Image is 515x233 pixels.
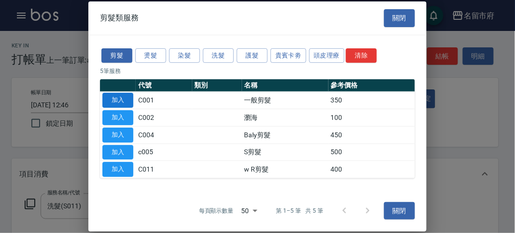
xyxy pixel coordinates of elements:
td: 450 [329,126,415,144]
th: 名稱 [242,79,329,92]
button: 加入 [102,110,133,125]
button: 加入 [102,128,133,143]
button: 剪髮 [101,48,132,63]
td: 350 [329,92,415,109]
td: 一般剪髮 [242,92,329,109]
button: 護髮 [237,48,268,63]
p: 5 筆服務 [100,67,415,75]
p: 每頁顯示數量 [199,206,234,215]
td: 400 [329,161,415,178]
button: 加入 [102,162,133,177]
th: 類別 [192,79,242,92]
td: C004 [136,126,192,144]
td: 瀏海 [242,109,329,126]
button: 關閉 [384,202,415,220]
td: C011 [136,161,192,178]
td: C001 [136,92,192,109]
td: c005 [136,144,192,161]
span: 剪髮類服務 [100,13,139,23]
button: 關閉 [384,9,415,27]
button: 貴賓卡劵 [271,48,306,63]
td: S剪髮 [242,144,329,161]
th: 參考價格 [329,79,415,92]
td: 500 [329,144,415,161]
button: 加入 [102,93,133,108]
td: Baly剪髮 [242,126,329,144]
button: 清除 [346,48,377,63]
p: 第 1–5 筆 共 5 筆 [276,206,323,215]
td: 100 [329,109,415,126]
button: 洗髮 [203,48,234,63]
th: 代號 [136,79,192,92]
div: 50 [238,198,261,224]
button: 染髮 [169,48,200,63]
button: 加入 [102,145,133,160]
td: C002 [136,109,192,126]
button: 燙髮 [135,48,166,63]
td: w R剪髮 [242,161,329,178]
button: 頭皮理療 [309,48,345,63]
